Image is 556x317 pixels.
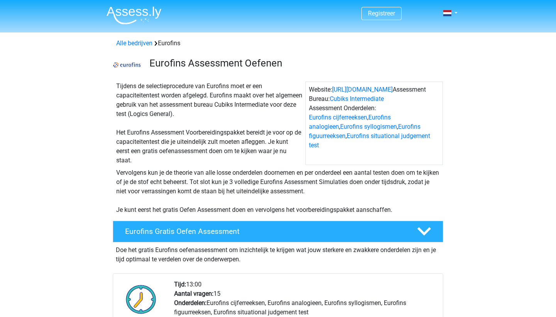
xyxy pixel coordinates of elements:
[330,95,384,102] a: Cubiks Intermediate
[309,114,367,121] a: Eurofins cijferreeksen
[149,57,437,69] h3: Eurofins Assessment Oefenen
[113,242,443,264] div: Doe het gratis Eurofins oefenassessment om inzichtelijk te krijgen wat jouw sterkere en zwakkere ...
[368,10,395,17] a: Registreer
[113,168,443,215] div: Vervolgens kun je de theorie van alle losse onderdelen doornemen en per onderdeel een aantal test...
[309,114,391,130] a: Eurofins analogieen
[309,123,420,140] a: Eurofins figuurreeksen
[305,82,443,165] div: Website: Assessment Bureau: Assessment Onderdelen: , , , ,
[309,132,430,149] a: Eurofins situational judgement test
[340,123,397,130] a: Eurofins syllogismen
[113,39,443,48] div: Eurofins
[110,221,446,242] a: Eurofins Gratis Oefen Assessment
[174,290,214,297] b: Aantal vragen:
[174,281,186,288] b: Tijd:
[174,299,207,307] b: Onderdelen:
[332,86,393,93] a: [URL][DOMAIN_NAME]
[125,227,405,236] h4: Eurofins Gratis Oefen Assessment
[113,82,305,165] div: Tijdens de selectieprocedure van Eurofins moet er een capaciteitentest worden afgelegd. Eurofins ...
[116,39,153,47] a: Alle bedrijven
[107,6,161,24] img: Assessly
